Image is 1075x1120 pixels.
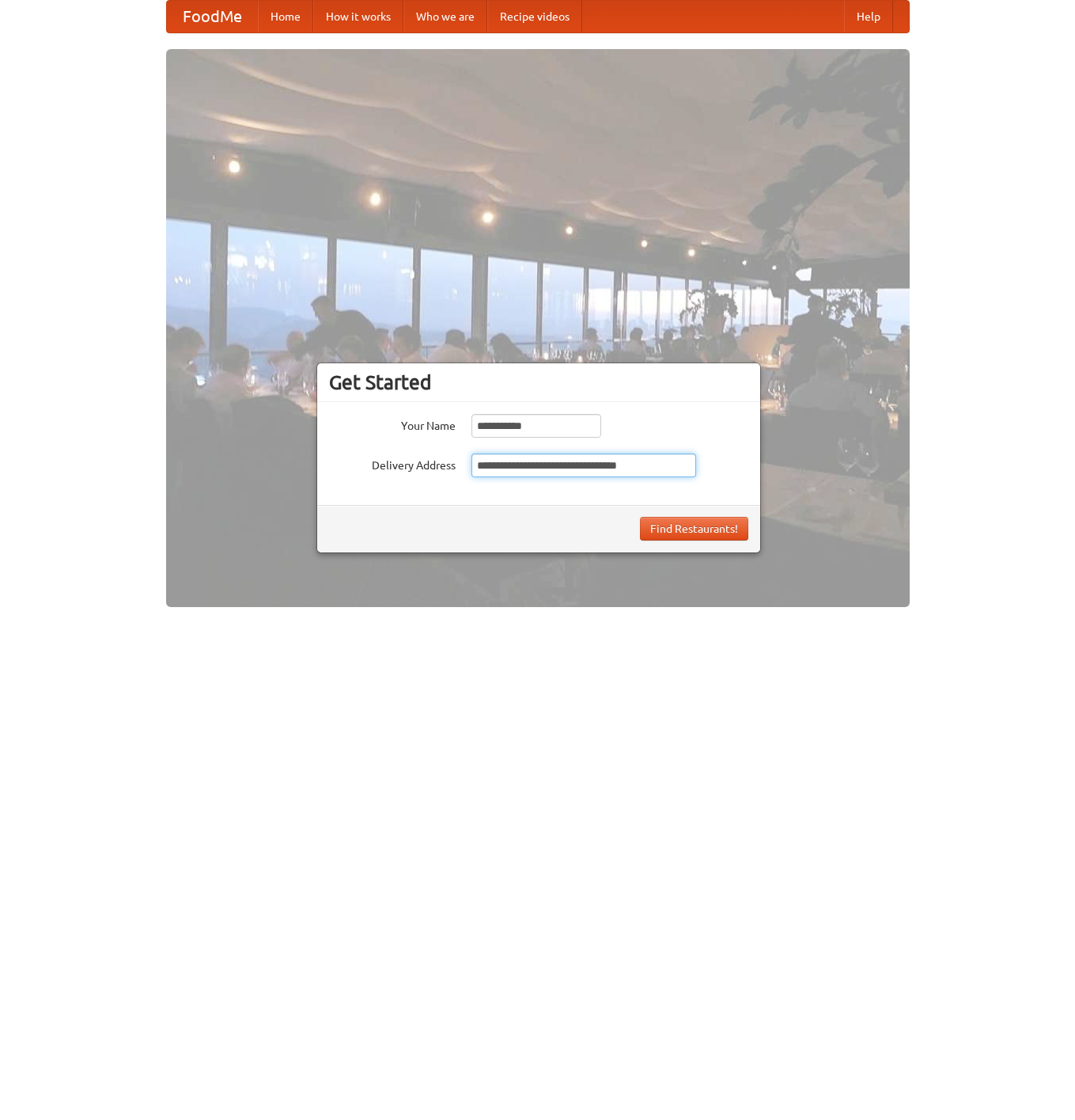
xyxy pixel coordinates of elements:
a: Who we are [403,1,487,32]
a: Home [258,1,313,32]
h3: Get Started [329,370,748,394]
a: Recipe videos [487,1,582,32]
a: How it works [313,1,403,32]
label: Your Name [329,414,456,434]
label: Delivery Address [329,454,456,473]
a: Help [844,1,893,32]
button: Find Restaurants! [640,517,748,541]
a: FoodMe [167,1,258,32]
